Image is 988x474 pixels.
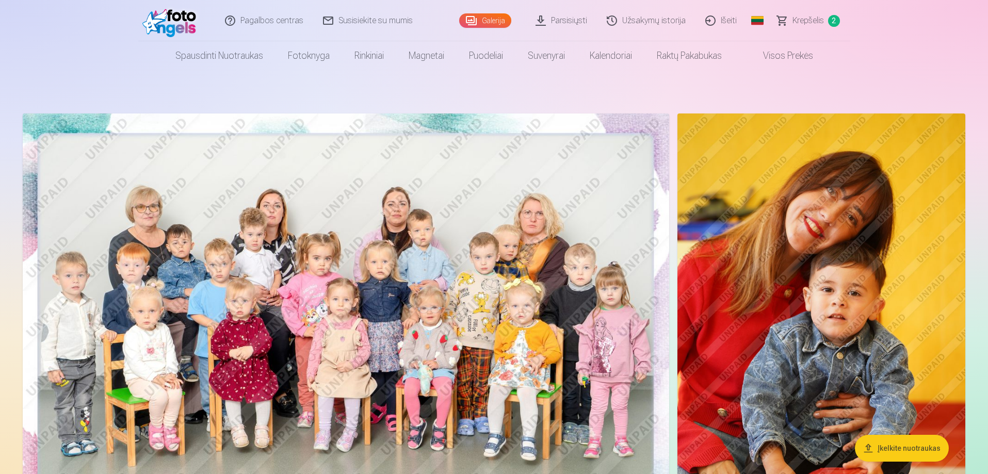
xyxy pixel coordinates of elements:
[734,41,825,70] a: Visos prekės
[396,41,457,70] a: Magnetai
[828,15,840,27] span: 2
[142,4,202,37] img: /fa2
[577,41,644,70] a: Kalendoriai
[855,435,949,462] button: Įkelkite nuotraukas
[457,41,515,70] a: Puodeliai
[342,41,396,70] a: Rinkiniai
[163,41,276,70] a: Spausdinti nuotraukas
[792,14,824,27] span: Krepšelis
[644,41,734,70] a: Raktų pakabukas
[459,13,511,28] a: Galerija
[515,41,577,70] a: Suvenyrai
[276,41,342,70] a: Fotoknyga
